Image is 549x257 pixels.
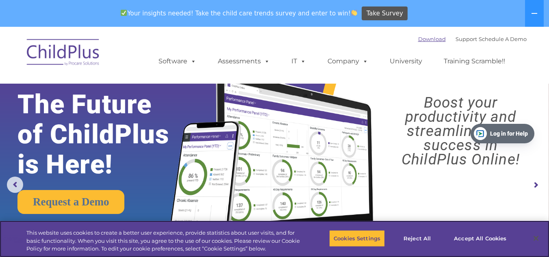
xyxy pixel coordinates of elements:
a: Training Scramble!! [436,53,513,69]
div: This website uses cookies to create a better user experience, provide statistics about user visit... [26,229,302,253]
span: Your insights needed! Take the child care trends survey and enter to win! [117,5,361,21]
a: Company [319,53,376,69]
a: Assessments [210,53,278,69]
font: | [418,36,527,42]
a: Download [418,36,446,42]
a: Schedule A Demo [479,36,527,42]
button: Accept All Cookies [449,230,511,247]
rs-layer: The Future of ChildPlus is Here! [17,89,193,179]
a: Support [456,36,477,42]
button: Cookies Settings [329,230,385,247]
span: Take Survey [367,6,403,21]
span: Last name [113,54,138,60]
img: ChildPlus by Procare Solutions [23,33,104,74]
rs-layer: Boost your productivity and streamline your success in ChildPlus Online! [379,95,542,166]
img: ✅ [121,10,127,16]
button: Reject All [392,230,443,247]
button: Close [527,229,545,247]
a: Take Survey [362,6,408,21]
span: Phone number [113,87,148,93]
a: IT [283,53,314,69]
a: University [382,53,430,69]
a: Software [150,53,204,69]
img: 👏 [351,10,357,16]
a: Request a Demo [17,190,124,214]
